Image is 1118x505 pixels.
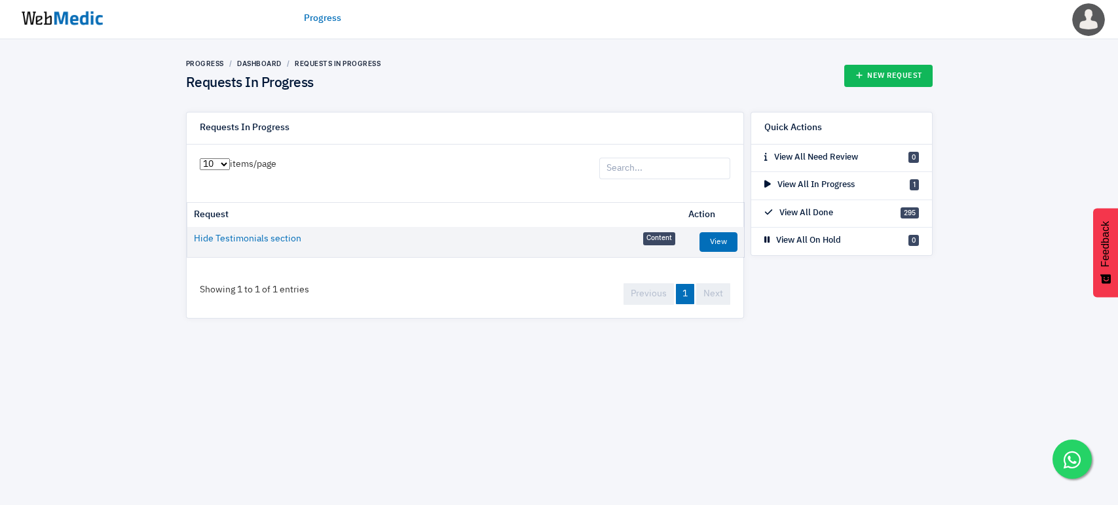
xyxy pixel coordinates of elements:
label: items/page [200,158,276,171]
p: View All Need Review [764,151,858,164]
a: Hide Testimonials section [194,232,301,246]
span: Feedback [1100,221,1111,267]
span: 0 [908,235,919,246]
select: items/page [200,158,230,170]
h6: Quick Actions [764,122,822,134]
span: 295 [901,207,919,218]
a: Progress [186,60,224,67]
span: 1 [910,179,919,190]
input: Search... [599,158,730,180]
a: Previous [624,283,674,305]
th: Action [682,203,744,227]
a: Requests In Progress [295,60,381,67]
a: Dashboard [237,60,282,67]
h4: Requests In Progress [186,75,381,92]
span: Content [643,232,675,245]
a: Next [696,283,730,305]
span: 0 [908,152,919,163]
p: View All Done [764,207,833,220]
a: View [699,232,737,252]
h6: Requests In Progress [200,122,289,134]
a: New Request [844,65,933,87]
a: Progress [304,12,341,26]
p: View All On Hold [764,234,841,247]
nav: breadcrumb [186,59,381,69]
a: 1 [676,284,694,304]
p: View All In Progress [764,179,855,192]
th: Request [187,203,682,227]
div: Showing 1 to 1 of 1 entries [187,270,322,310]
button: Feedback - Show survey [1093,208,1118,297]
